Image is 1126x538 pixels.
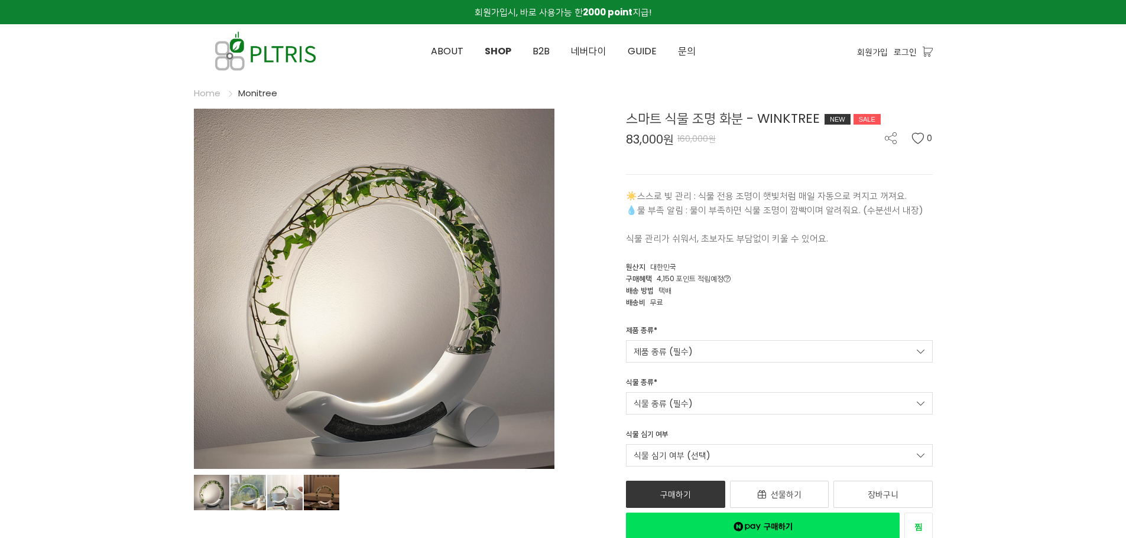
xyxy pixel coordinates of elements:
a: ABOUT [420,25,474,78]
span: B2B [533,44,550,58]
span: 원산지 [626,262,645,272]
span: 회원가입시, 바로 사용가능 한 지급! [475,6,651,18]
span: 83,000원 [626,133,674,145]
div: 스마트 식물 조명 화분 - WINKTREE [626,109,933,128]
a: 구매하기 [626,481,725,508]
a: 장바구니 [833,481,933,508]
span: GUIDE [628,44,657,58]
p: 식물 관리가 쉬워서, 초보자도 부담없이 키울 수 있어요. [626,231,933,246]
span: 무료 [650,297,663,307]
a: GUIDE [617,25,667,78]
a: 네버다이 [560,25,617,78]
span: 배송 방법 [626,285,654,295]
p: ☀️스스로 빛 관리 : 식물 전용 조명이 햇빛처럼 매일 자동으로 켜지고 꺼져요. [626,189,933,203]
div: NEW [825,114,851,125]
span: 네버다이 [571,44,606,58]
span: 문의 [678,44,696,58]
div: SALE [854,114,881,125]
a: 문의 [667,25,706,78]
a: 로그인 [894,45,917,58]
div: 식물 심기 여부 [626,429,669,444]
a: 선물하기 [730,481,829,508]
span: 4,150 포인트 적립예정 [657,273,731,283]
span: 구매혜택 [626,273,652,283]
a: 회원가입 [857,45,888,58]
span: ABOUT [431,44,463,58]
span: 대한민국 [650,262,676,272]
div: 제품 종류 [626,325,657,340]
p: 💧물 부족 알림 : 물이 부족하면 식물 조명이 깜빡이며 알려줘요. (수분센서 내장) [626,203,933,217]
a: 제품 종류 (필수) [626,340,933,363]
a: 식물 심기 여부 (선택) [626,444,933,467]
button: 0 [911,132,933,144]
div: 식물 종류 [626,377,657,392]
span: 배송비 [626,297,645,307]
a: Monitree [238,87,277,99]
a: Home [194,87,220,99]
span: 0 [927,132,933,144]
span: 160,000원 [677,133,716,145]
a: 식물 종류 (필수) [626,392,933,415]
strong: 2000 point [583,6,632,18]
a: SHOP [474,25,522,78]
span: SHOP [485,44,511,58]
a: B2B [522,25,560,78]
span: 택배 [658,285,671,295]
span: 선물하기 [771,488,801,500]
